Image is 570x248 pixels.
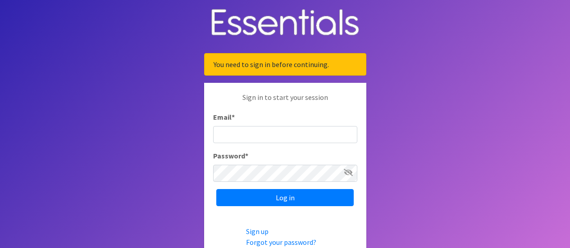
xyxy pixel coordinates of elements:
abbr: required [245,151,248,160]
a: Sign up [246,227,269,236]
input: Log in [216,189,354,206]
a: Forgot your password? [246,238,316,247]
label: Email [213,112,235,122]
abbr: required [232,113,235,122]
label: Password [213,150,248,161]
p: Sign in to start your session [213,92,357,112]
div: You need to sign in before continuing. [204,53,366,76]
